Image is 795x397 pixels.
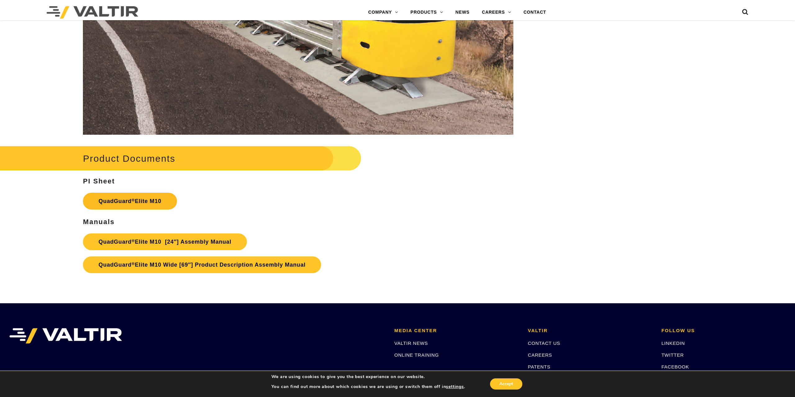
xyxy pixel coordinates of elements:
[394,352,439,358] a: ONLINE TRAINING
[404,6,449,19] a: PRODUCTS
[47,6,138,19] img: Valtir
[528,328,652,333] h2: VALTIR
[271,374,465,380] p: We are using cookies to give you the best experience on our website.
[517,6,552,19] a: CONTACT
[394,328,519,333] h2: MEDIA CENTER
[132,198,135,202] sup: ®
[83,177,115,185] strong: PI Sheet
[661,364,689,369] a: FACEBOOK
[449,6,476,19] a: NEWS
[132,261,135,266] sup: ®
[362,6,404,19] a: COMPANY
[83,218,115,226] strong: Manuals
[528,364,551,369] a: PATENTS
[132,238,135,243] sup: ®
[83,233,247,250] a: QuadGuard®Elite M10 [24″] Assembly Manual
[528,352,552,358] a: CAREERS
[9,328,122,344] img: VALTIR
[83,256,321,273] a: QuadGuard®Elite M10 Wide [69″] Product Description Assembly Manual
[271,384,465,390] p: You can find out more about which cookies we are using or switch them off in .
[661,328,786,333] h2: FOLLOW US
[476,6,517,19] a: CAREERS
[83,193,177,210] a: QuadGuard®Elite M10
[394,341,428,346] a: VALTIR NEWS
[446,384,464,390] button: settings
[661,352,684,358] a: TWITTER
[490,378,522,390] button: Accept
[528,341,560,346] a: CONTACT US
[661,341,685,346] a: LINKEDIN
